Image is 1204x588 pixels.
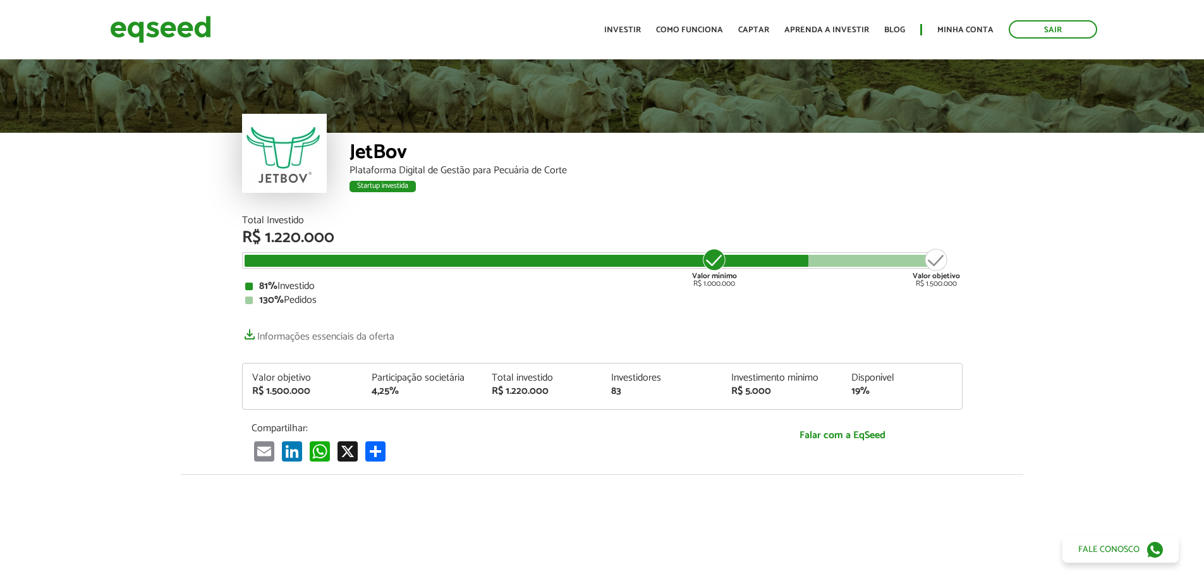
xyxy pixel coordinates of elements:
div: 4,25% [372,386,473,396]
a: Informações essenciais da oferta [242,324,394,342]
div: Total investido [492,373,593,383]
a: Como funciona [656,26,723,34]
a: X [335,441,360,462]
div: Participação societária [372,373,473,383]
div: Startup investida [350,181,416,192]
div: R$ 1.220.000 [242,230,963,246]
p: Compartilhar: [252,422,713,434]
a: Investir [604,26,641,34]
a: Captar [738,26,769,34]
strong: 130% [259,291,284,309]
a: LinkedIn [279,441,305,462]
div: Disponível [851,373,952,383]
div: Valor objetivo [252,373,353,383]
a: WhatsApp [307,441,332,462]
div: Plataforma Digital de Gestão para Pecuária de Corte [350,166,963,176]
div: 19% [851,386,952,396]
a: Compartilhar [363,441,388,462]
div: JetBov [350,142,963,166]
div: R$ 1.500.000 [913,247,960,288]
a: Fale conosco [1062,536,1179,563]
strong: 81% [259,278,277,295]
a: Falar com a EqSeed [732,422,953,448]
div: 83 [611,386,712,396]
div: R$ 1.220.000 [492,386,593,396]
div: Total Investido [242,216,963,226]
strong: Valor objetivo [913,270,960,282]
div: Investimento mínimo [731,373,832,383]
div: R$ 1.000.000 [691,247,738,288]
a: Aprenda a investir [784,26,869,34]
div: Pedidos [245,295,959,305]
strong: Valor mínimo [692,270,737,282]
div: R$ 1.500.000 [252,386,353,396]
a: Blog [884,26,905,34]
div: R$ 5.000 [731,386,832,396]
a: Email [252,441,277,462]
a: Minha conta [937,26,994,34]
a: Sair [1009,20,1097,39]
div: Investido [245,281,959,291]
img: EqSeed [110,13,211,46]
div: Investidores [611,373,712,383]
